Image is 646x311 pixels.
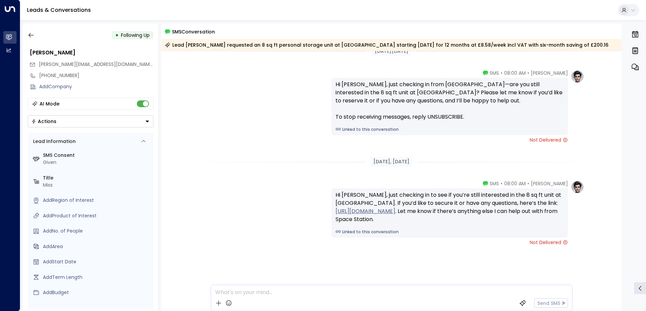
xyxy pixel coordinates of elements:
[115,29,119,41] div: •
[501,70,502,76] span: •
[30,49,153,57] div: [PERSON_NAME]
[490,70,499,76] span: SMS
[39,61,153,68] span: christine.mentz1@gmail.com
[165,42,608,48] div: Lead [PERSON_NAME] requested an 8 sq ft personal storage unit at [GEOGRAPHIC_DATA] starting [DATE...
[43,228,151,235] div: AddNo. of People
[336,126,564,133] a: Linked to this conversation
[39,83,153,90] div: AddCompany
[43,212,151,219] div: AddProduct of Interest
[527,70,529,76] span: •
[530,239,568,246] span: Not Delivered
[40,100,59,107] div: AI Mode
[31,138,76,145] div: Lead Information
[43,289,151,296] div: AddBudget
[336,207,395,215] a: [URL][DOMAIN_NAME]
[336,80,564,121] div: Hi [PERSON_NAME], just checking in from [GEOGRAPHIC_DATA]—are you still interested in the 8 sq ft...
[39,72,153,79] div: [PHONE_NUMBER]
[371,157,412,167] div: [DATE], [DATE]
[27,6,91,14] a: Leads & Conversations
[43,274,151,281] div: AddTerm Length
[501,180,502,187] span: •
[490,180,499,187] span: SMS
[172,28,215,35] span: SMS Conversation
[531,70,568,76] span: [PERSON_NAME]
[28,115,153,127] div: Button group with a nested menu
[531,180,568,187] span: [PERSON_NAME]
[530,137,568,143] span: Not Delivered
[43,258,151,265] div: AddStart Date
[39,61,154,68] span: [PERSON_NAME][EMAIL_ADDRESS][DOMAIN_NAME]
[43,182,151,189] div: Miss
[43,197,151,204] div: AddRegion of Interest
[504,180,526,187] span: 08:00 AM
[31,118,56,124] div: Actions
[571,70,584,83] img: profile-logo.png
[504,70,526,76] span: 08:00 AM
[336,191,564,223] div: Hi [PERSON_NAME], just checking in to see if you’re still interested in the 8 sq ft unit at [GEOG...
[336,229,564,235] a: Linked to this conversation
[28,115,153,127] button: Actions
[43,152,151,159] label: SMS Consent
[571,180,584,194] img: profile-logo.png
[43,174,151,182] label: Title
[372,46,411,56] div: [DATE][DATE]
[527,180,529,187] span: •
[121,32,150,39] span: Following Up
[43,159,151,166] div: Given
[43,243,151,250] div: AddArea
